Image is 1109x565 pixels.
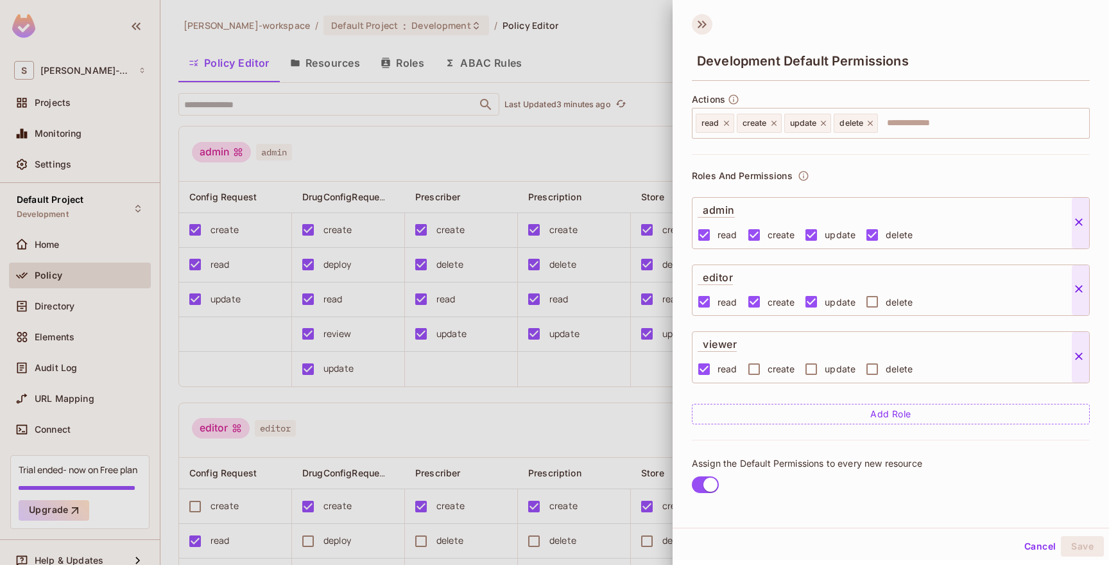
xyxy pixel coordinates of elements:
[1019,536,1061,557] button: Cancel
[825,363,855,375] span: update
[701,118,719,128] span: read
[698,198,735,218] p: admin
[692,404,1090,424] button: Add Role
[698,332,737,352] p: viewer
[692,94,725,105] span: Actions
[825,229,855,241] span: update
[718,296,737,308] span: read
[825,296,855,308] span: update
[886,229,913,241] span: delete
[698,265,733,285] p: editor
[768,229,795,241] span: create
[737,114,782,133] div: create
[692,458,922,469] span: Assign the Default Permissions to every new resource
[768,296,795,308] span: create
[696,114,734,133] div: read
[768,363,795,375] span: create
[1061,536,1104,557] button: Save
[784,114,832,133] div: update
[834,114,878,133] div: delete
[886,296,913,308] span: delete
[743,118,767,128] span: create
[718,229,737,241] span: read
[718,363,737,375] span: read
[692,171,793,181] p: Roles And Permissions
[839,118,863,128] span: delete
[886,363,913,375] span: delete
[697,53,909,69] span: Development Default Permissions
[790,118,817,128] span: update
